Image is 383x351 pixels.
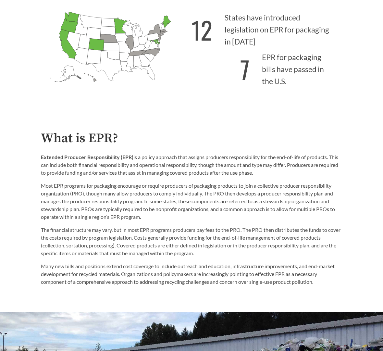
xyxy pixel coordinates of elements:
[41,131,342,146] h2: What is EPR?
[191,12,212,48] strong: 12
[41,154,133,160] strong: Extended Producer Responsibility (EPR)
[41,262,342,286] p: Many new bills and positions extend cost coverage to include outreach and education, infrastructu...
[41,226,342,257] p: The financial structure may vary, but in most EPR programs producers pay fees to the PRO. The PRO...
[41,182,342,221] p: Most EPR programs for packaging encourage or require producers of packaging products to join a co...
[191,48,342,88] p: EPR for packaging bills have passed in the U.S.
[41,153,342,177] p: is a policy approach that assigns producers responsibility for the end-of-life of products. This ...
[191,8,342,48] p: States have introduced legislation on EPR for packaging in [DATE]
[240,51,250,87] strong: 7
